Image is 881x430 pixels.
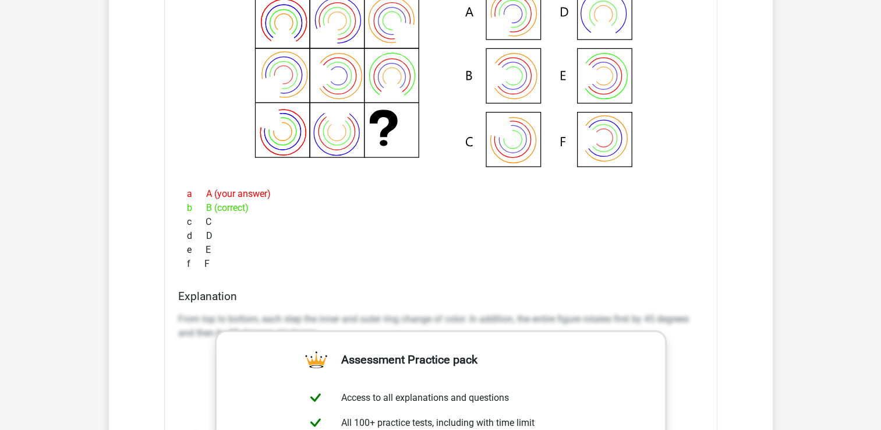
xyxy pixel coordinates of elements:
[178,229,703,243] div: D
[178,312,703,340] p: From top to bottom, each step the inner and outer ring change of color. In addition, the entire f...
[178,243,703,257] div: E
[187,187,206,201] span: a
[187,229,206,243] span: d
[178,290,703,303] h4: Explanation
[178,215,703,229] div: C
[187,257,204,271] span: f
[187,243,206,257] span: e
[178,187,703,201] div: A (your answer)
[187,201,206,215] span: b
[178,257,703,271] div: F
[187,215,206,229] span: c
[178,201,703,215] div: B (correct)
